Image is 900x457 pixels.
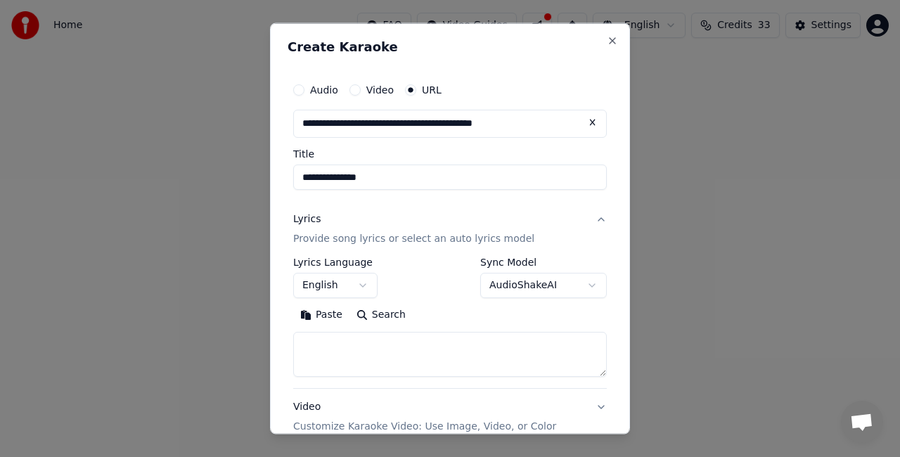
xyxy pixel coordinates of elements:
[293,231,534,245] p: Provide song lyrics or select an auto lyrics model
[293,388,607,444] button: VideoCustomize Karaoke Video: Use Image, Video, or Color
[293,419,556,433] p: Customize Karaoke Video: Use Image, Video, or Color
[293,212,321,226] div: Lyrics
[293,399,556,433] div: Video
[422,85,442,95] label: URL
[293,257,378,266] label: Lyrics Language
[310,85,338,95] label: Audio
[293,149,607,159] label: Title
[293,201,607,257] button: LyricsProvide song lyrics or select an auto lyrics model
[288,41,612,53] h2: Create Karaoke
[480,257,607,266] label: Sync Model
[293,257,607,387] div: LyricsProvide song lyrics or select an auto lyrics model
[293,303,349,326] button: Paste
[349,303,413,326] button: Search
[366,85,394,95] label: Video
